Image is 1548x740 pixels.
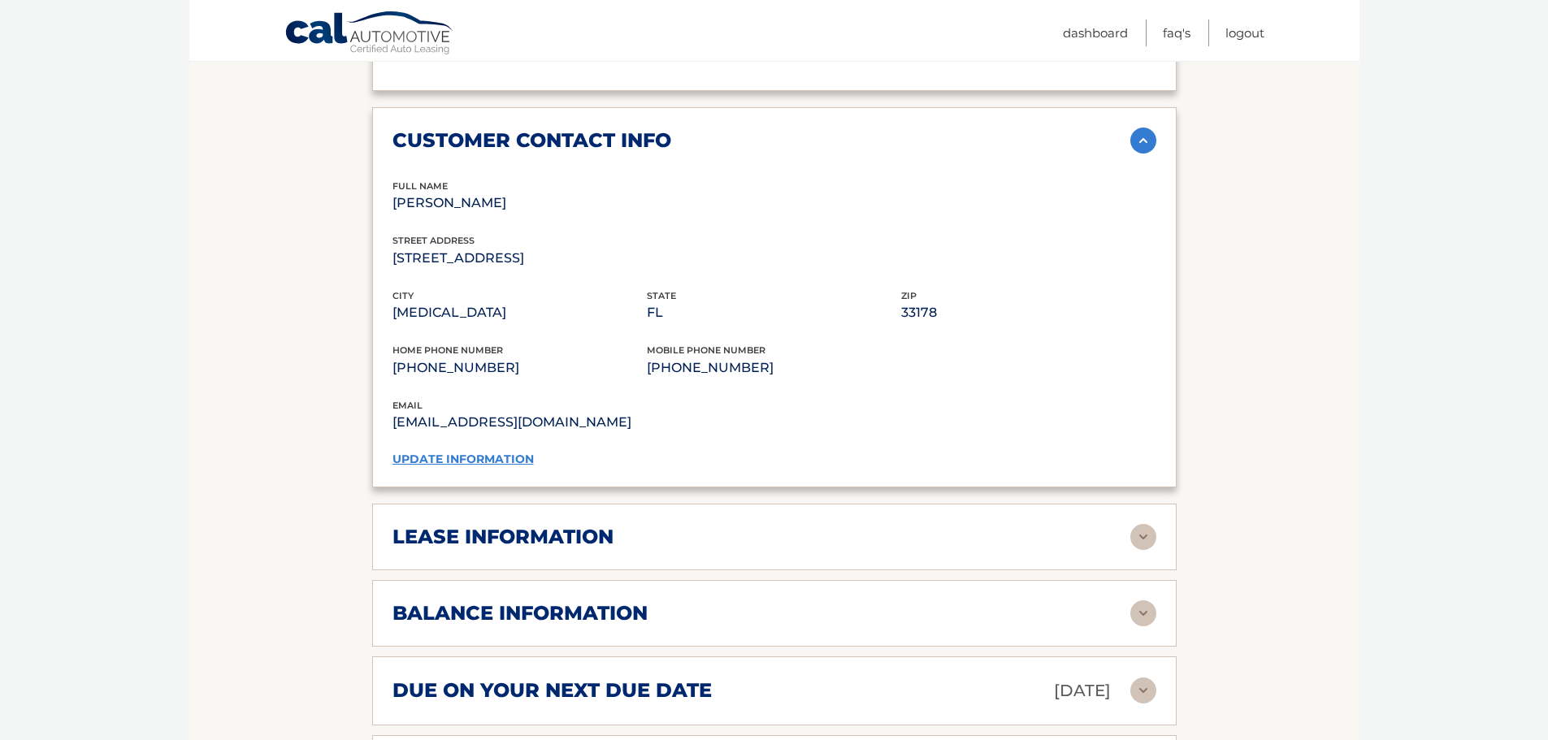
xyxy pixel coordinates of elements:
[392,601,648,625] h2: balance information
[647,344,765,356] span: mobile phone number
[901,290,917,301] span: zip
[1225,19,1264,46] a: Logout
[647,357,901,379] p: [PHONE_NUMBER]
[647,290,676,301] span: state
[392,301,647,324] p: [MEDICAL_DATA]
[1130,524,1156,550] img: accordion-rest.svg
[392,344,503,356] span: home phone number
[392,411,774,434] p: [EMAIL_ADDRESS][DOMAIN_NAME]
[901,301,1156,324] p: 33178
[1063,19,1128,46] a: Dashboard
[1130,600,1156,626] img: accordion-rest.svg
[392,678,712,703] h2: due on your next due date
[392,128,671,153] h2: customer contact info
[392,290,414,301] span: city
[392,400,423,411] span: email
[1163,19,1190,46] a: FAQ's
[392,247,647,270] p: [STREET_ADDRESS]
[1130,677,1156,703] img: accordion-rest.svg
[392,192,647,214] p: [PERSON_NAME]
[392,525,614,549] h2: lease information
[392,235,475,246] span: street address
[1054,677,1111,705] p: [DATE]
[284,11,455,58] a: Cal Automotive
[392,357,647,379] p: [PHONE_NUMBER]
[392,452,534,466] a: update information
[1130,128,1156,154] img: accordion-active.svg
[392,180,448,192] span: full name
[647,301,901,324] p: FL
